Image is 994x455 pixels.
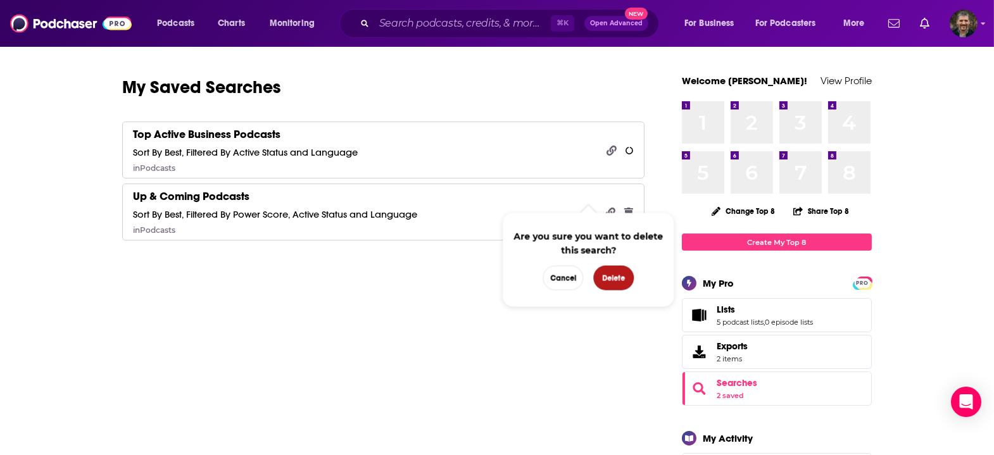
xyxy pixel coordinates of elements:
[950,9,978,37] img: User Profile
[509,230,667,258] div: Are you sure you want to delete this search?
[133,163,175,173] div: in Podcasts
[625,8,648,20] span: New
[351,9,671,38] div: Search podcasts, credits, & more...
[684,15,734,32] span: For Business
[122,122,645,178] a: Top Active Business PodcastsSort By Best, Filtered By Active Status and LanguageinPodcastsCopy
[133,225,175,235] div: in Podcasts
[157,15,194,32] span: Podcasts
[717,354,748,363] span: 2 items
[855,278,870,288] span: PRO
[598,127,634,173] div: Copy
[148,13,211,34] button: open menu
[703,277,734,289] div: My Pro
[703,432,753,444] div: My Activity
[682,298,872,332] span: Lists
[122,76,645,99] h1: My Saved Searches
[855,278,870,287] a: PRO
[133,127,280,141] div: Top Active Business Podcasts
[551,15,574,32] span: ⌘ K
[606,137,617,163] button: Copy
[834,13,881,34] button: open menu
[605,199,616,225] button: Copy
[755,15,816,32] span: For Podcasters
[793,199,850,223] button: Share Top 8
[133,146,358,158] div: Sort By Best, Filtered By Active Status and Language
[950,9,978,37] span: Logged in as vincegalloro
[717,340,748,352] span: Exports
[821,75,872,87] a: View Profile
[133,189,249,203] div: Up & Coming Podcasts
[261,13,331,34] button: open menu
[686,343,712,361] span: Exports
[682,75,807,87] a: Welcome [PERSON_NAME]!
[584,16,648,31] button: Open AdvancedNew
[270,15,315,32] span: Monitoring
[210,13,253,34] a: Charts
[590,20,643,27] span: Open Advanced
[676,13,750,34] button: open menu
[717,377,757,389] a: Searches
[747,13,834,34] button: open menu
[765,318,813,327] a: 0 episode lists
[915,13,934,34] a: Show notifications dropdown
[593,265,634,290] button: Delete
[951,387,981,417] div: Open Intercom Messenger
[122,184,645,240] a: Up & Coming PodcastsSort By Best, Filtered By Power Score, Active Status and LanguageinPodcastsCopy
[717,391,744,400] a: 2 saved
[717,304,813,315] a: Lists
[883,13,905,34] a: Show notifications dropdown
[682,335,872,369] a: Exports
[133,208,417,220] div: Sort By Best, Filtered By Power Score, Active Status and Language
[843,15,865,32] span: More
[597,189,634,235] div: Copy
[950,9,978,37] button: Show profile menu
[543,265,583,290] button: Cancel
[218,15,245,32] span: Charts
[717,304,735,315] span: Lists
[764,318,765,327] span: ,
[10,11,132,35] img: Podchaser - Follow, Share and Rate Podcasts
[686,380,712,397] a: Searches
[717,318,764,327] a: 5 podcast lists
[374,13,551,34] input: Search podcasts, credits, & more...
[682,371,872,406] span: Searches
[686,306,712,324] a: Lists
[682,234,872,251] a: Create My Top 8
[704,203,783,219] button: Change Top 8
